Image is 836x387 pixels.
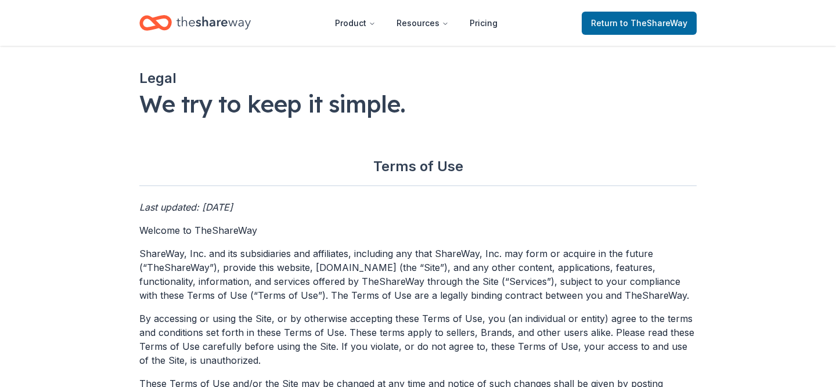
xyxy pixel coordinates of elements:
[139,157,697,186] h2: Terms of Use
[326,9,507,37] nav: Main
[139,201,233,213] em: Last updated: [DATE]
[139,312,697,367] p: By accessing or using the Site, or by otherwise accepting these Terms of Use, you (an individual ...
[591,16,687,30] span: Return
[387,12,458,35] button: Resources
[139,9,251,37] a: Home
[139,69,697,88] h1: Legal
[620,18,687,28] span: to TheShareWay
[582,12,697,35] a: Returnto TheShareWay
[139,88,697,120] div: We try to keep it simple.
[139,223,697,237] p: Welcome to TheShareWay
[326,12,385,35] button: Product
[139,247,697,302] p: ShareWay, Inc. and its subsidiaries and affiliates, including any that ShareWay, Inc. may form or...
[460,12,507,35] a: Pricing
